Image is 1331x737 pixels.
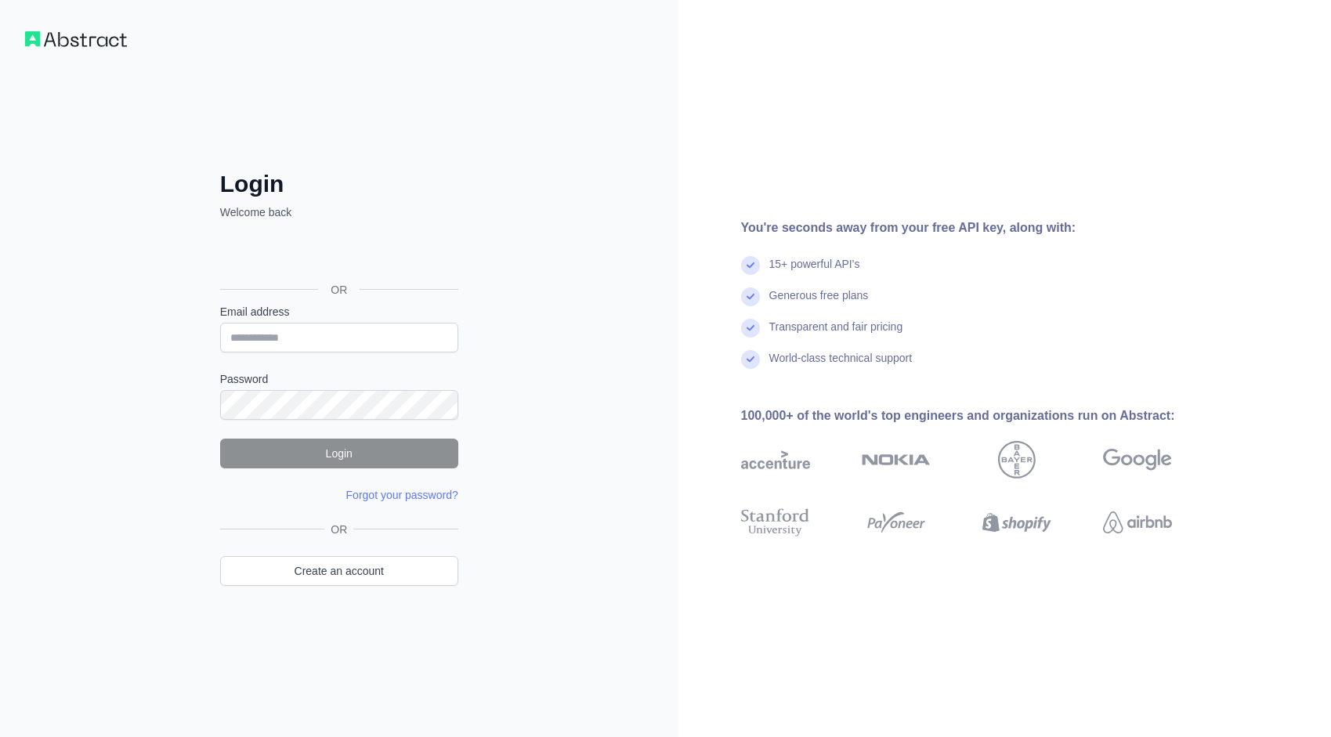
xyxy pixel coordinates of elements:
[212,237,463,272] iframe: Sign in with Google Button
[324,522,353,537] span: OR
[346,489,458,501] a: Forgot your password?
[1103,441,1172,479] img: google
[220,304,458,320] label: Email address
[741,256,760,275] img: check mark
[741,406,1222,425] div: 100,000+ of the world's top engineers and organizations run on Abstract:
[862,505,931,540] img: payoneer
[318,282,360,298] span: OR
[220,556,458,586] a: Create an account
[741,287,760,306] img: check mark
[769,256,860,287] div: 15+ powerful API's
[862,441,931,479] img: nokia
[769,319,903,350] div: Transparent and fair pricing
[769,287,869,319] div: Generous free plans
[741,350,760,369] img: check mark
[1103,505,1172,540] img: airbnb
[741,319,760,338] img: check mark
[220,204,458,220] p: Welcome back
[220,371,458,387] label: Password
[998,441,1036,479] img: bayer
[982,505,1051,540] img: shopify
[220,170,458,198] h2: Login
[769,350,913,381] div: World-class technical support
[741,441,810,479] img: accenture
[25,31,127,47] img: Workflow
[741,505,810,540] img: stanford university
[741,219,1222,237] div: You're seconds away from your free API key, along with:
[220,439,458,468] button: Login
